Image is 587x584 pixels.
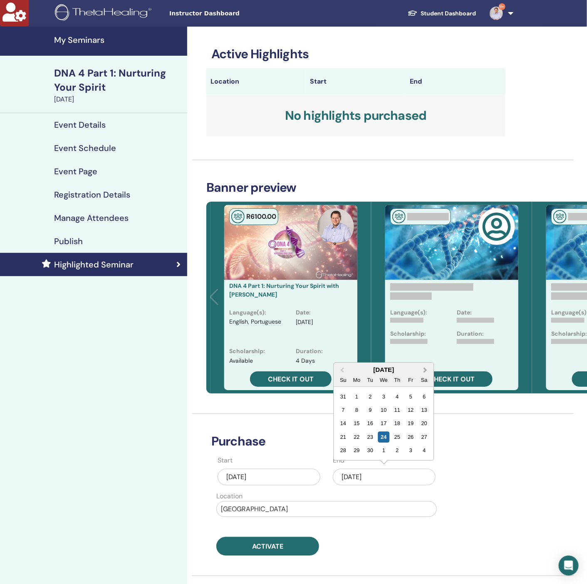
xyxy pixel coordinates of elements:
h3: Active Highlights [206,47,505,62]
div: Choose Monday, September 8th, 2025 [351,405,362,416]
div: Choose Saturday, September 13th, 2025 [419,405,430,416]
h4: Event Schedule [54,143,116,153]
div: Choose Sunday, September 21st, 2025 [338,431,349,443]
div: Choose Tuesday, September 9th, 2025 [364,405,376,416]
p: Language(s) : [229,308,266,317]
button: Activate [216,537,319,556]
label: Location [216,491,243,501]
div: Choose Wednesday, October 1st, 2025 [378,445,389,456]
a: Check it out [411,371,493,387]
div: Choose Tuesday, September 23rd, 2025 [364,431,376,443]
p: Language(s): [390,308,427,317]
a: Student Dashboard [401,6,483,21]
div: [DATE] [54,94,182,104]
div: Choose Thursday, September 11th, 2025 [391,405,403,416]
span: 9+ [499,3,505,10]
a: Check it out [250,371,332,387]
button: Next Month [420,364,433,377]
p: English, Portuguese [229,318,281,340]
div: Choose Wednesday, September 3rd, 2025 [378,391,389,402]
div: Choose Thursday, September 18th, 2025 [391,418,403,429]
div: [DATE] [333,469,436,485]
div: Th [391,374,403,386]
div: Tu [364,374,376,386]
p: Scholarship: [390,329,426,338]
p: Date : [296,308,311,317]
div: Choose Friday, October 3rd, 2025 [405,445,416,456]
div: Sa [419,374,430,386]
div: Choose Saturday, September 6th, 2025 [419,391,430,402]
div: Choose Monday, September 22nd, 2025 [351,431,362,443]
h4: Event Page [54,166,97,176]
div: Choose Wednesday, September 10th, 2025 [378,405,389,416]
img: In-Person Seminar [553,210,567,223]
h4: Event Details [54,120,106,130]
div: Su [338,374,349,386]
div: Choose Saturday, October 4th, 2025 [419,445,430,456]
div: Choose Wednesday, September 24th, 2025 [378,431,389,443]
div: Choose Thursday, September 4th, 2025 [391,391,403,402]
div: Choose Tuesday, September 16th, 2025 [364,418,376,429]
p: 4 Days [296,356,315,365]
p: [DATE] [296,318,313,327]
div: Fr [405,374,416,386]
div: Choose Friday, September 19th, 2025 [405,418,416,429]
div: Choose Date [334,363,434,461]
p: Date: [457,308,472,317]
div: Choose Friday, September 26th, 2025 [405,431,416,443]
div: Choose Thursday, October 2nd, 2025 [391,445,403,456]
div: Mo [351,374,362,386]
p: Scholarship: [551,329,587,338]
div: Choose Tuesday, September 2nd, 2025 [364,391,376,402]
span: Activate [252,542,283,551]
p: Duration : [296,347,323,356]
div: Choose Saturday, September 20th, 2025 [419,418,430,429]
img: graduation-cap-white.svg [408,10,418,17]
img: In-Person Seminar [392,210,406,223]
div: Choose Monday, September 15th, 2025 [351,418,362,429]
div: Choose Friday, September 12th, 2025 [405,405,416,416]
div: Choose Sunday, September 28th, 2025 [338,445,349,456]
span: Check it out [268,375,314,384]
p: Available [229,356,253,365]
th: Start [306,68,406,95]
img: default.jpg [490,7,503,20]
a: DNA 4 Part 1: Nurturing Your Spirit[DATE] [49,66,187,104]
div: [DATE] [218,469,320,485]
img: default.jpg [317,208,354,245]
label: End [333,455,344,465]
div: Choose Friday, September 5th, 2025 [405,391,416,402]
div: Choose Wednesday, September 17th, 2025 [378,418,389,429]
div: Open Intercom Messenger [559,556,579,576]
div: DNA 4 Part 1: Nurturing Your Spirit [54,66,182,94]
div: Choose Sunday, September 14th, 2025 [338,418,349,429]
div: Choose Monday, September 29th, 2025 [351,445,362,456]
div: Choose Thursday, September 25th, 2025 [391,431,403,443]
span: Instructor Dashboard [169,9,294,18]
div: We [378,374,389,386]
img: user-circle-regular.svg [482,212,511,241]
span: Check it out [429,375,475,384]
th: End [406,68,505,95]
div: Choose Saturday, September 27th, 2025 [419,431,430,443]
h4: My Seminars [54,35,182,45]
div: Month September, 2025 [337,390,431,457]
div: Choose Tuesday, September 30th, 2025 [364,445,376,456]
h3: No highlights purchased [206,95,505,136]
h4: Highlighted Seminar [54,260,134,270]
h3: Purchase [206,434,505,449]
h4: Manage Attendees [54,213,129,223]
div: [DATE] [334,366,434,374]
h4: Publish [54,236,83,246]
img: logo.png [55,4,154,23]
div: Choose Sunday, September 7th, 2025 [338,405,349,416]
p: Scholarship : [229,347,265,356]
button: Previous Month [335,364,348,377]
a: DNA 4 Part 1: Nurturing Your Spirit with [PERSON_NAME] [229,282,339,298]
div: Choose Sunday, August 31st, 2025 [338,391,349,402]
img: In-Person Seminar [231,210,245,223]
th: Location [206,68,306,95]
h4: Registration Details [54,190,130,200]
label: Start [218,455,233,465]
span: R 6100 .00 [246,212,276,221]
